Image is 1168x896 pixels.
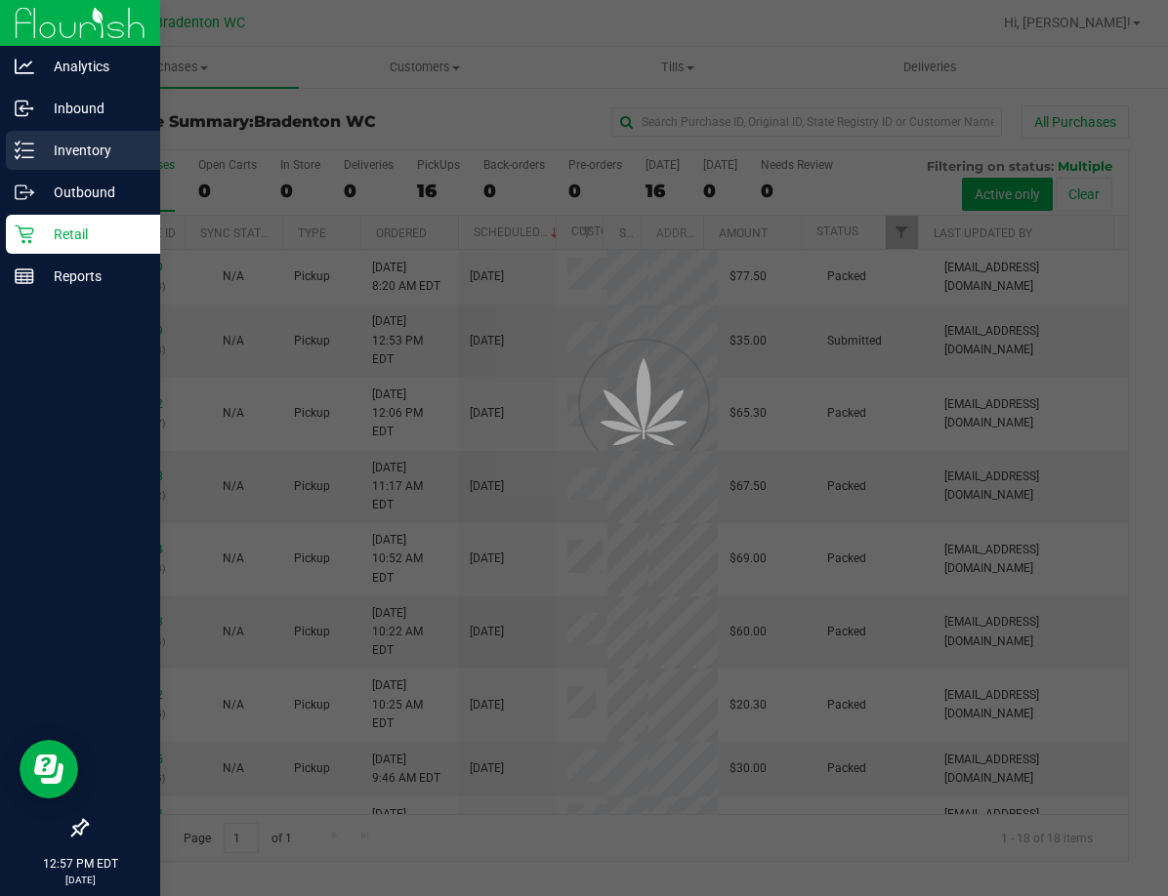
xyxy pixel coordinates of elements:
[34,139,151,162] p: Inventory
[9,873,151,887] p: [DATE]
[15,99,34,118] inline-svg: Inbound
[20,740,78,798] iframe: Resource center
[15,141,34,160] inline-svg: Inventory
[9,855,151,873] p: 12:57 PM EDT
[15,224,34,244] inline-svg: Retail
[15,266,34,286] inline-svg: Reports
[34,223,151,246] p: Retail
[34,181,151,204] p: Outbound
[15,57,34,76] inline-svg: Analytics
[15,183,34,202] inline-svg: Outbound
[34,265,151,288] p: Reports
[34,55,151,78] p: Analytics
[34,97,151,120] p: Inbound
